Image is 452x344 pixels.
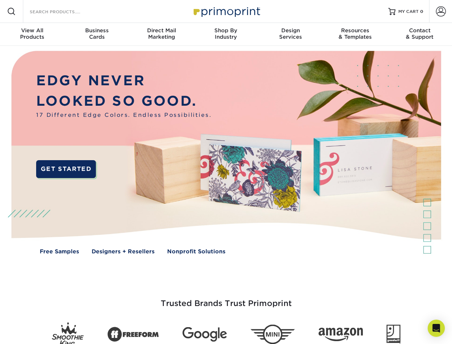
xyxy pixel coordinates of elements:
span: Resources [323,27,387,34]
a: Contact& Support [388,23,452,46]
a: Free Samples [40,248,79,256]
a: DesignServices [258,23,323,46]
span: Shop By [194,27,258,34]
span: 0 [420,9,423,14]
span: Business [64,27,129,34]
div: Marketing [129,27,194,40]
img: Amazon [319,328,363,341]
div: Open Intercom Messenger [428,320,445,337]
div: Cards [64,27,129,40]
img: Goodwill [387,325,400,344]
a: Direct MailMarketing [129,23,194,46]
a: Nonprofit Solutions [167,248,225,256]
span: Design [258,27,323,34]
p: EDGY NEVER [36,71,212,91]
span: Contact [388,27,452,34]
span: 17 Different Edge Colors. Endless Possibilities. [36,111,212,119]
img: Primoprint [190,4,262,19]
a: BusinessCards [64,23,129,46]
a: Resources& Templates [323,23,387,46]
div: & Templates [323,27,387,40]
div: & Support [388,27,452,40]
div: Industry [194,27,258,40]
a: Shop ByIndustry [194,23,258,46]
input: SEARCH PRODUCTS..... [29,7,99,16]
a: GET STARTED [36,160,96,178]
a: Designers + Resellers [92,248,155,256]
p: LOOKED SO GOOD. [36,91,212,111]
span: Direct Mail [129,27,194,34]
span: MY CART [398,9,419,15]
h3: Trusted Brands Trust Primoprint [17,282,436,317]
div: Services [258,27,323,40]
img: Google [183,327,227,342]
